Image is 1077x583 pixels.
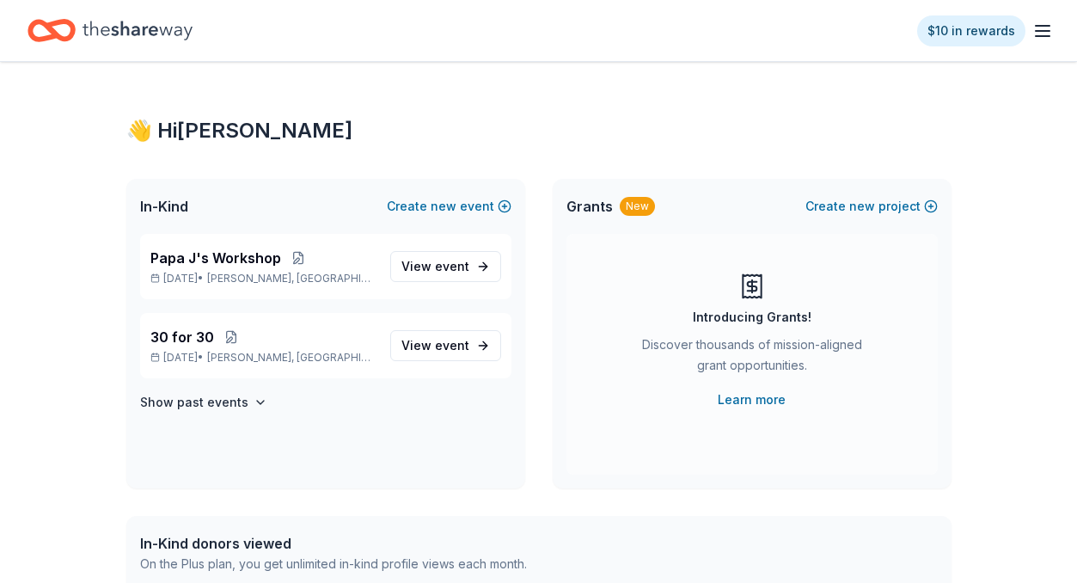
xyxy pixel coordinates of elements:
[435,259,469,273] span: event
[140,554,527,574] div: On the Plus plan, you get unlimited in-kind profile views each month.
[693,307,811,328] div: Introducing Grants!
[390,330,501,361] a: View event
[635,334,869,383] div: Discover thousands of mission-aligned grant opportunities.
[431,196,456,217] span: new
[140,533,527,554] div: In-Kind donors viewed
[140,392,267,413] button: Show past events
[401,335,469,356] span: View
[28,10,193,51] a: Home
[387,196,511,217] button: Createnewevent
[140,196,188,217] span: In-Kind
[718,390,786,410] a: Learn more
[917,15,1025,46] a: $10 in rewards
[126,117,952,144] div: 👋 Hi [PERSON_NAME]
[805,196,938,217] button: Createnewproject
[207,351,376,365] span: [PERSON_NAME], [GEOGRAPHIC_DATA]
[566,196,613,217] span: Grants
[401,256,469,277] span: View
[150,351,376,365] p: [DATE] •
[150,327,214,347] span: 30 for 30
[620,197,655,216] div: New
[849,196,875,217] span: new
[150,272,376,285] p: [DATE] •
[207,272,376,285] span: [PERSON_NAME], [GEOGRAPHIC_DATA]
[140,392,248,413] h4: Show past events
[390,251,501,282] a: View event
[435,338,469,353] span: event
[150,248,281,268] span: Papa J's Workshop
